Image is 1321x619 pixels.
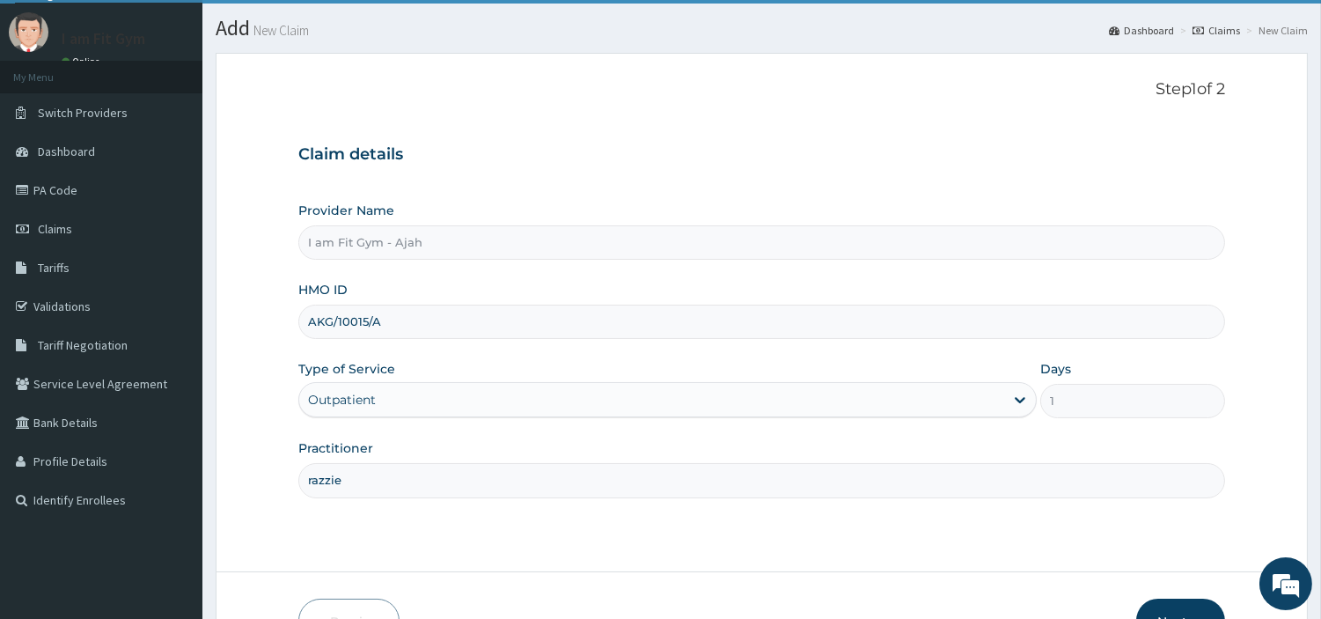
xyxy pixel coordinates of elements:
img: d_794563401_company_1708531726252_794563401 [33,88,71,132]
small: New Claim [250,24,309,37]
h1: Add [216,17,1308,40]
label: Days [1040,360,1071,378]
img: User Image [9,12,48,52]
p: I am Fit Gym [62,31,145,47]
label: HMO ID [298,281,348,298]
textarea: Type your message and hit 'Enter' [9,424,335,485]
span: We're online! [102,193,243,371]
span: Switch Providers [38,105,128,121]
h3: Claim details [298,145,1225,165]
span: Tariff Negotiation [38,337,128,353]
span: Tariffs [38,260,70,276]
label: Provider Name [298,202,394,219]
li: New Claim [1242,23,1308,38]
input: Enter Name [298,463,1225,497]
p: Step 1 of 2 [298,80,1225,99]
div: Minimize live chat window [289,9,331,51]
a: Dashboard [1109,23,1174,38]
input: Enter HMO ID [298,305,1225,339]
div: Chat with us now [92,99,296,122]
span: Dashboard [38,144,95,159]
label: Type of Service [298,360,395,378]
a: Claims [1193,23,1240,38]
a: Online [62,55,104,68]
label: Practitioner [298,439,373,457]
span: Claims [38,221,72,237]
